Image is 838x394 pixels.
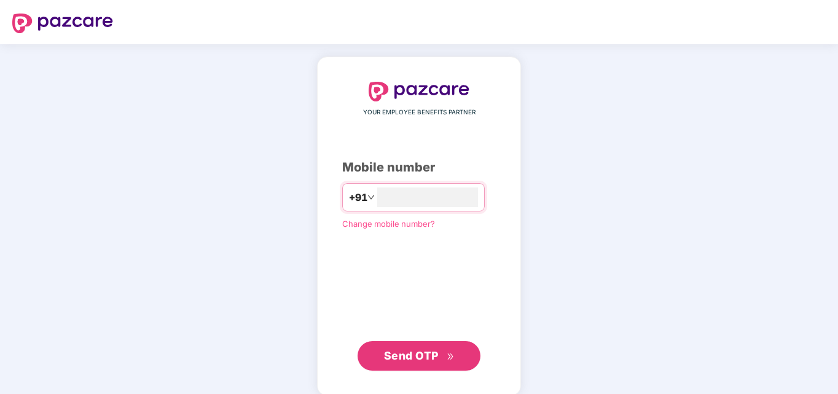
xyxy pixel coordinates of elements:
[363,108,476,117] span: YOUR EMPLOYEE BENEFITS PARTNER
[12,14,113,33] img: logo
[367,194,375,201] span: down
[342,158,496,177] div: Mobile number
[349,190,367,205] span: +91
[447,353,455,361] span: double-right
[358,341,480,371] button: Send OTPdouble-right
[384,349,439,362] span: Send OTP
[369,82,469,101] img: logo
[342,219,435,229] a: Change mobile number?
